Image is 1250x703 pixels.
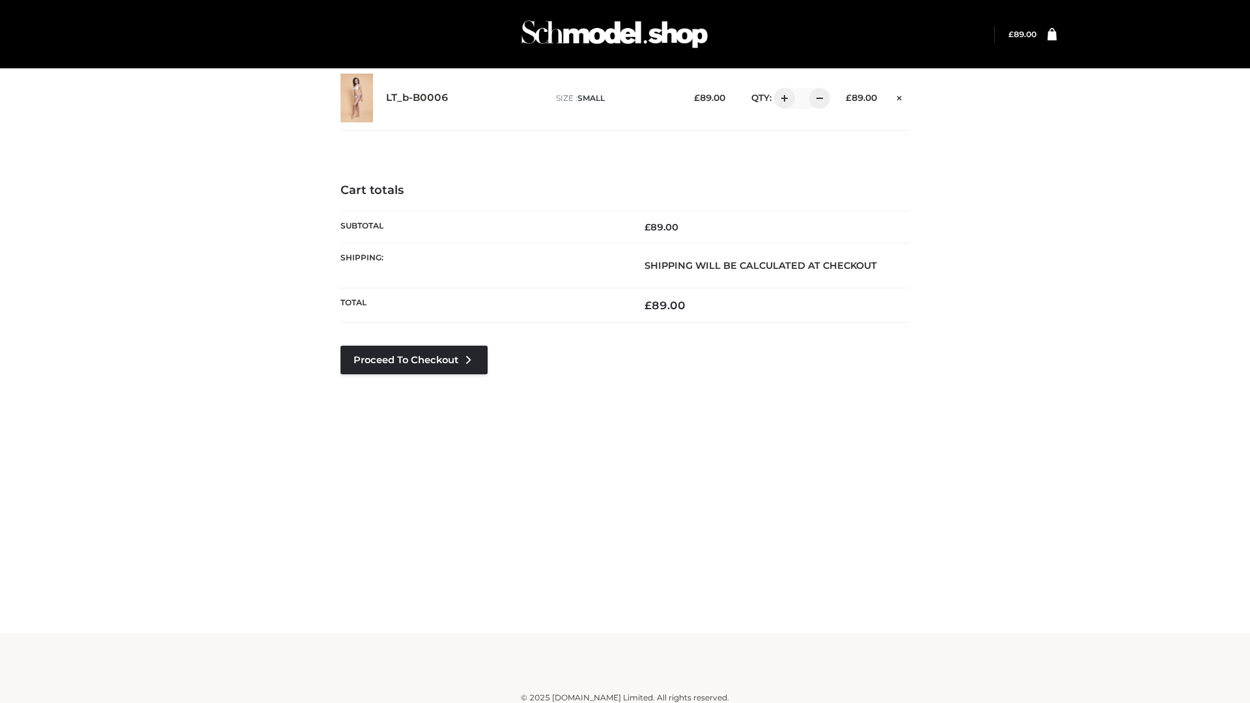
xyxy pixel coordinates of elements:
[694,92,700,103] span: £
[738,88,826,109] div: QTY:
[645,221,650,233] span: £
[645,260,877,271] strong: Shipping will be calculated at checkout
[1008,29,1014,39] span: £
[645,299,652,312] span: £
[340,288,625,323] th: Total
[340,74,373,122] img: LT_b-B0006 - SMALL
[645,221,678,233] bdi: 89.00
[645,299,686,312] bdi: 89.00
[340,184,910,198] h4: Cart totals
[846,92,877,103] bdi: 89.00
[846,92,852,103] span: £
[577,93,605,103] span: SMALL
[340,211,625,243] th: Subtotal
[890,88,910,105] a: Remove this item
[517,8,712,60] img: Schmodel Admin 964
[340,243,625,288] th: Shipping:
[386,92,449,104] a: LT_b-B0006
[694,92,725,103] bdi: 89.00
[556,92,674,104] p: size :
[1008,29,1036,39] a: £89.00
[1008,29,1036,39] bdi: 89.00
[340,346,488,374] a: Proceed to Checkout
